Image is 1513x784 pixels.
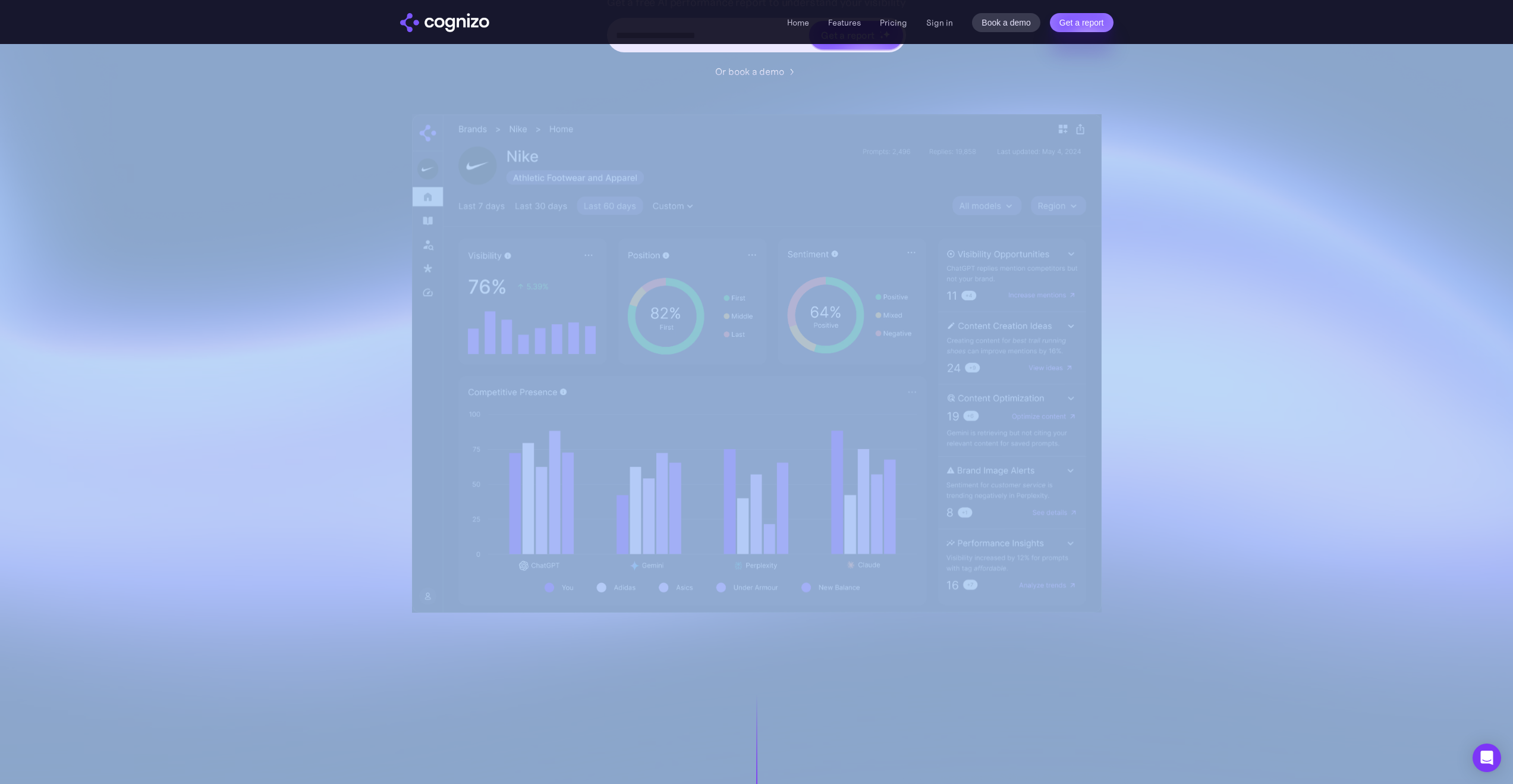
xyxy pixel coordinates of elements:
a: Or book a demo [715,64,798,79]
a: Pricing [880,17,907,28]
a: Sign in [926,15,953,30]
div: Or book a demo [715,64,784,79]
img: cognizo logo [400,13,489,32]
a: Get a report [1050,13,1113,32]
a: Book a demo [972,13,1040,32]
a: home [400,13,489,32]
div: Open Intercom Messenger [1473,744,1501,772]
img: Cognizo AI visibility optimization dashboard [412,114,1102,613]
a: Home [787,17,809,28]
a: Features [828,17,861,28]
